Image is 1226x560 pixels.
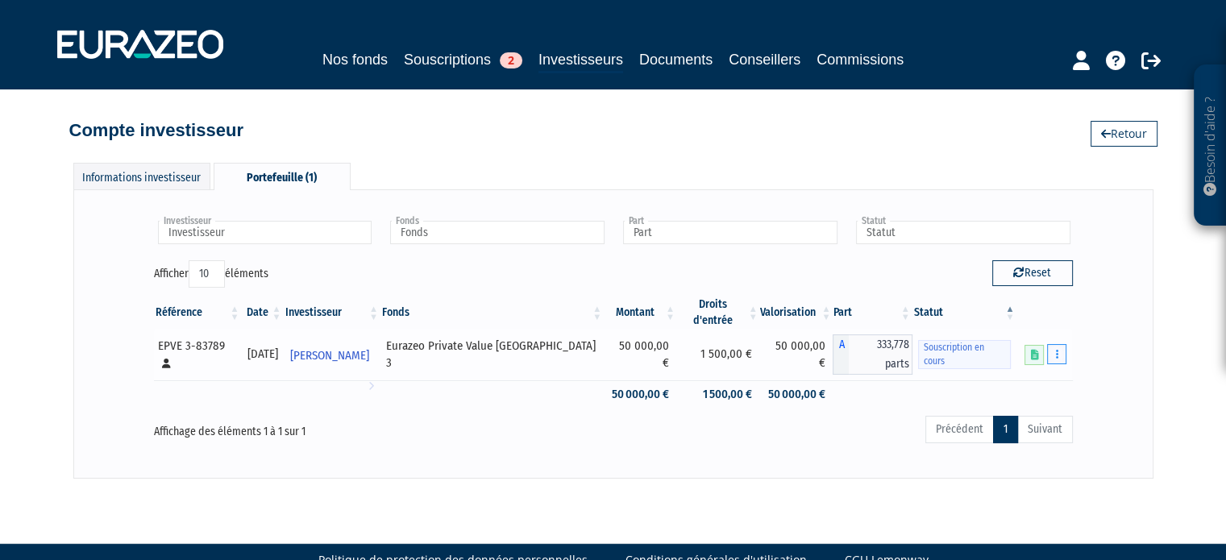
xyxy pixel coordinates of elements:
i: Voir l'investisseur [368,371,374,400]
a: Nos fonds [322,48,388,71]
th: Montant: activer pour trier la colonne par ordre croissant [604,297,677,329]
th: Part: activer pour trier la colonne par ordre croissant [833,297,912,329]
th: Investisseur: activer pour trier la colonne par ordre croissant [284,297,380,329]
a: 1 [993,416,1018,443]
th: Statut : activer pour trier la colonne par ordre d&eacute;croissant [912,297,1017,329]
div: Informations investisseur [73,163,210,189]
td: 50 000,00 € [760,380,833,409]
th: Droits d'entrée: activer pour trier la colonne par ordre croissant [677,297,760,329]
a: Conseillers [729,48,800,71]
i: [Français] Personne physique [162,359,171,368]
div: Portefeuille (1) [214,163,351,190]
p: Besoin d'aide ? [1201,73,1220,218]
div: Eurazeo Private Value [GEOGRAPHIC_DATA] 3 [386,338,598,372]
div: EPVE 3-83789 [158,338,236,372]
th: Référence : activer pour trier la colonne par ordre croissant [154,297,242,329]
a: Souscriptions2 [404,48,522,71]
span: 2 [500,52,522,68]
span: Souscription en cours [918,340,1012,369]
div: A - Eurazeo Private Value Europe 3 [833,334,912,375]
a: Investisseurs [538,48,623,73]
a: Retour [1091,121,1157,147]
select: Afficheréléments [189,260,225,288]
td: 50 000,00 € [604,329,677,380]
td: 1 500,00 € [677,329,760,380]
a: Commissions [817,48,904,71]
img: 1732889491-logotype_eurazeo_blanc_rvb.png [57,30,223,59]
th: Date: activer pour trier la colonne par ordre croissant [242,297,284,329]
th: Valorisation: activer pour trier la colonne par ordre croissant [760,297,833,329]
div: Affichage des éléments 1 à 1 sur 1 [154,414,523,440]
td: 50 000,00 € [604,380,677,409]
span: [PERSON_NAME] [290,341,369,371]
td: 50 000,00 € [760,329,833,380]
label: Afficher éléments [154,260,268,288]
h4: Compte investisseur [69,121,243,140]
td: 1 500,00 € [677,380,760,409]
span: A [833,334,849,375]
span: 333,778 parts [849,334,912,375]
div: [DATE] [247,346,278,363]
th: Fonds: activer pour trier la colonne par ordre croissant [380,297,604,329]
a: Documents [639,48,713,71]
a: [PERSON_NAME] [284,338,380,371]
button: Reset [992,260,1073,286]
